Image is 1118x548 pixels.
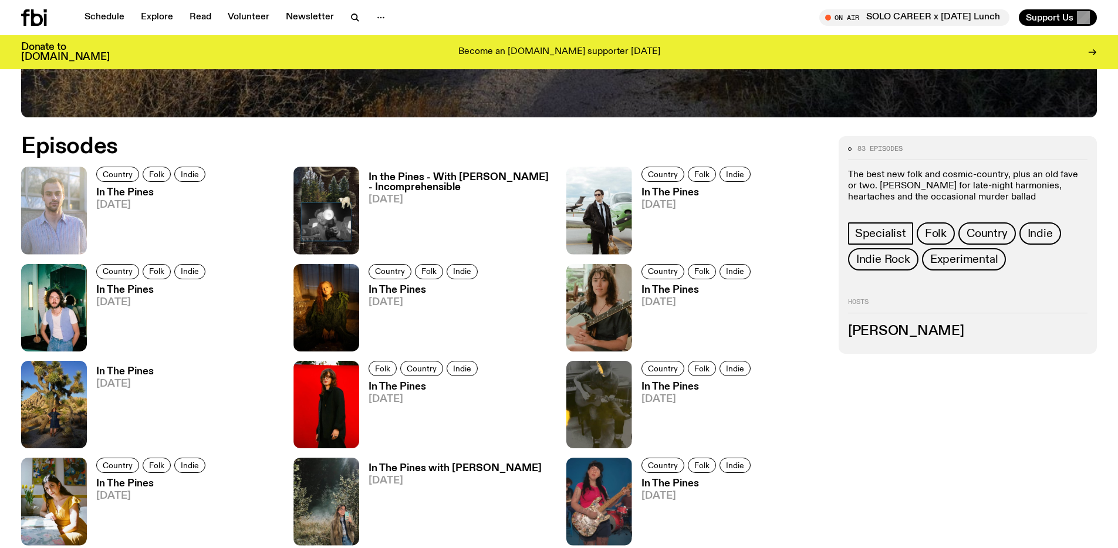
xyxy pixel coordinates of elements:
span: Folk [694,170,710,179]
span: [DATE] [369,195,552,205]
a: In The Pines[DATE] [87,285,209,351]
h3: In the Pines - With [PERSON_NAME] - Incomprehensible [369,172,552,192]
span: Folk [694,267,710,276]
a: Country [400,361,443,376]
h3: [PERSON_NAME] [848,325,1087,338]
a: Folk [143,264,171,279]
span: [DATE] [96,200,209,210]
span: Folk [925,227,947,240]
span: [DATE] [369,394,481,404]
a: Read [183,9,218,26]
span: Folk [694,364,710,373]
a: Country [96,458,139,473]
a: Indie [174,167,205,182]
span: Folk [375,364,390,373]
a: Schedule [77,9,131,26]
span: [DATE] [96,297,209,307]
button: Support Us [1019,9,1097,26]
span: [DATE] [96,491,209,501]
a: In The Pines[DATE] [632,285,754,351]
a: Indie [720,458,751,473]
img: Johanna stands in the middle distance amongst a desert scene with large cacti and trees. She is w... [21,361,87,448]
span: Country [967,227,1008,240]
a: Indie [720,361,751,376]
span: Indie [726,170,744,179]
a: Indie [447,361,478,376]
a: In The Pines[DATE] [632,188,754,254]
span: Country [375,267,405,276]
h3: Donate to [DOMAIN_NAME] [21,42,110,62]
a: In The Pines[DATE] [87,188,209,254]
span: Country [407,364,437,373]
h3: In The Pines [641,188,754,198]
a: Folk [415,264,443,279]
span: Country [103,267,133,276]
a: In The Pines[DATE] [632,479,754,545]
span: [DATE] [96,379,154,389]
span: Indie [181,461,199,470]
span: [DATE] [641,394,754,404]
a: Explore [134,9,180,26]
a: In The Pines[DATE] [359,285,481,351]
a: Country [369,264,411,279]
a: Folk [688,167,716,182]
span: Experimental [930,253,998,266]
h3: In The Pines [96,479,209,489]
span: Folk [421,267,437,276]
h3: In The Pines [641,479,754,489]
a: In The Pines[DATE] [632,382,754,448]
h3: In The Pines [96,285,209,295]
span: Country [648,267,678,276]
span: [DATE] [369,297,481,307]
span: [DATE] [641,200,754,210]
a: In The Pines[DATE] [87,367,154,448]
a: Volunteer [221,9,276,26]
span: Folk [149,170,164,179]
a: Folk [917,222,955,245]
a: Folk [688,458,716,473]
span: Indie [181,267,199,276]
span: [DATE] [641,297,754,307]
span: Indie [1028,227,1053,240]
a: Country [96,167,139,182]
h3: In The Pines with [PERSON_NAME] [369,464,542,473]
a: Indie [447,264,478,279]
h3: In The Pines [369,382,481,392]
span: Indie Rock [856,253,910,266]
h3: In The Pines [369,285,481,295]
span: Country [103,461,133,470]
a: Country [641,264,684,279]
a: Country [641,167,684,182]
a: Country [96,264,139,279]
span: [DATE] [641,491,754,501]
span: Indie [181,170,199,179]
span: Folk [694,461,710,470]
a: Specialist [848,222,913,245]
span: Folk [149,267,164,276]
span: Indie [726,461,744,470]
span: Country [103,170,133,179]
a: Indie [720,167,751,182]
a: Country [641,361,684,376]
a: Folk [688,264,716,279]
span: Country [648,461,678,470]
span: Support Us [1026,12,1073,23]
span: Indie [726,364,744,373]
a: Folk [143,167,171,182]
span: 83 episodes [857,146,903,152]
a: In The Pines[DATE] [359,382,481,448]
a: Indie [720,264,751,279]
span: [DATE] [369,476,542,486]
h3: In The Pines [641,285,754,295]
a: Indie [1019,222,1061,245]
h3: In The Pines [96,367,154,377]
span: Folk [149,461,164,470]
a: Indie [174,264,205,279]
a: Folk [688,361,716,376]
span: Indie [453,267,471,276]
h3: In The Pines [96,188,209,198]
span: Country [648,364,678,373]
span: Country [648,170,678,179]
p: Become an [DOMAIN_NAME] supporter [DATE] [458,47,660,57]
h2: Hosts [848,299,1087,313]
